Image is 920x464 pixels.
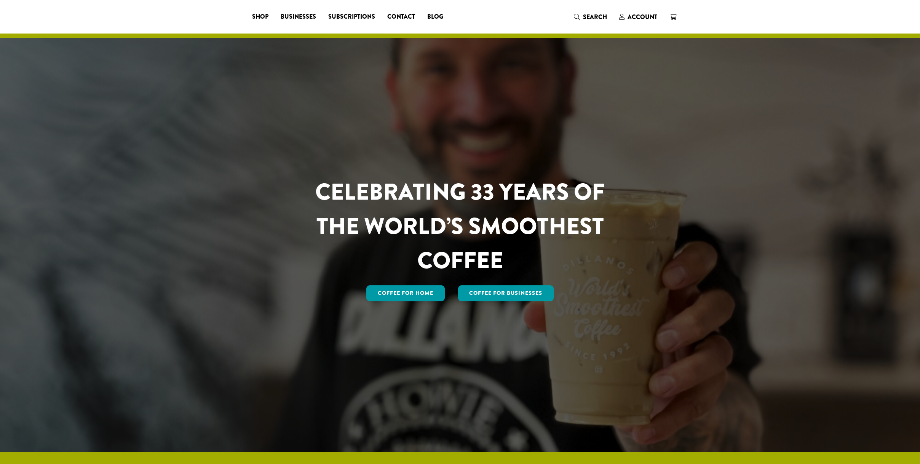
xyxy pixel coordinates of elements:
span: Search [583,13,607,21]
span: Blog [427,12,443,22]
a: Search [568,11,613,23]
span: Businesses [281,12,316,22]
span: Subscriptions [328,12,375,22]
a: Coffee For Businesses [458,285,554,301]
a: Shop [246,11,275,23]
span: Shop [252,12,268,22]
span: Contact [387,12,415,22]
h1: CELEBRATING 33 YEARS OF THE WORLD’S SMOOTHEST COFFEE [293,175,627,278]
a: Coffee for Home [366,285,445,301]
span: Account [628,13,657,21]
